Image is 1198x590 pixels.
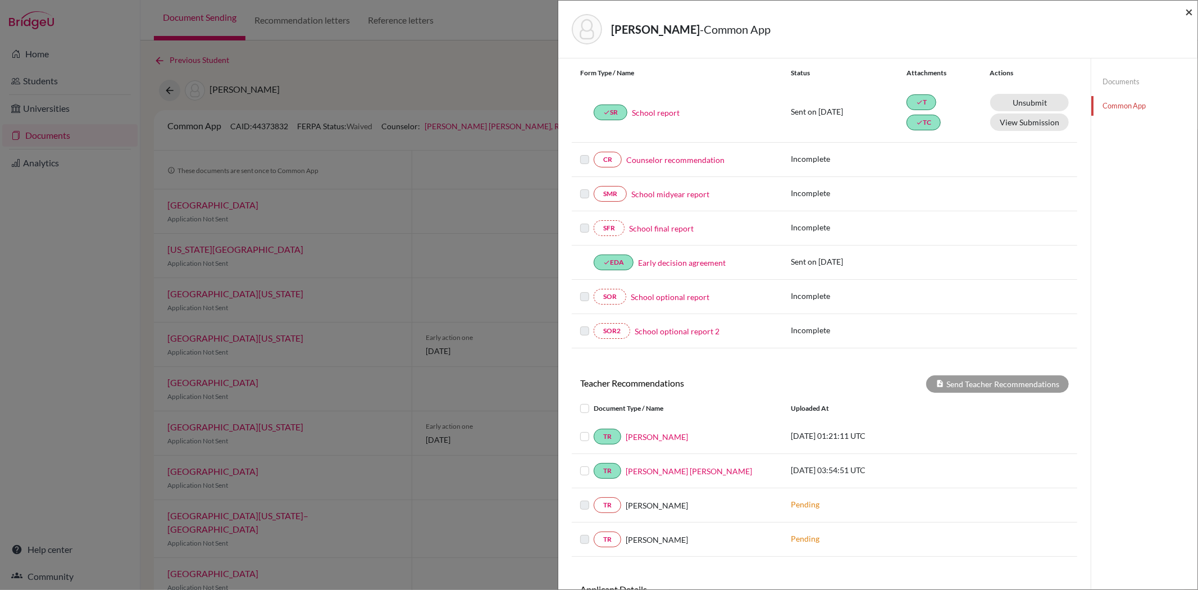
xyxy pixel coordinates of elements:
[907,94,936,110] a: doneT
[1091,72,1197,92] a: Documents
[603,109,610,116] i: done
[626,500,688,511] span: [PERSON_NAME]
[791,187,907,199] p: Incomplete
[791,464,942,476] p: [DATE] 03:54:51 UTC
[791,256,907,267] p: Sent on [DATE]
[626,534,688,546] span: [PERSON_NAME]
[1091,96,1197,116] a: Common App
[990,114,1069,131] button: View Submission
[594,186,627,202] a: SMR
[572,378,825,388] h6: Teacher Recommendations
[594,429,621,444] a: TR
[926,375,1069,393] div: Send Teacher Recommendations
[632,107,680,119] a: School report
[629,223,694,234] a: School final report
[916,119,923,126] i: done
[791,221,907,233] p: Incomplete
[594,289,626,305] a: SOR
[791,106,907,117] p: Sent on [DATE]
[635,325,719,337] a: School optional report 2
[626,431,688,443] a: [PERSON_NAME]
[916,99,923,106] i: done
[990,94,1069,111] a: Unsubmit
[791,533,942,544] p: Pending
[638,257,726,269] a: Early decision agreement
[1185,5,1193,19] button: Close
[594,255,634,270] a: doneEDA
[594,105,627,120] a: doneSR
[631,291,709,303] a: School optional report
[603,259,610,266] i: done
[791,498,942,510] p: Pending
[791,324,907,336] p: Incomplete
[907,115,941,130] a: doneTC
[907,68,976,78] div: Attachments
[1185,3,1193,20] span: ×
[631,188,709,200] a: School midyear report
[791,290,907,302] p: Incomplete
[594,220,625,236] a: SFR
[626,465,752,477] a: [PERSON_NAME] [PERSON_NAME]
[626,154,725,166] a: Counselor recommendation
[594,532,621,547] a: TR
[700,22,771,36] span: - Common App
[791,68,907,78] div: Status
[611,22,700,36] strong: [PERSON_NAME]
[594,152,622,167] a: CR
[594,497,621,513] a: TR
[791,430,942,442] p: [DATE] 01:21:11 UTC
[782,402,951,415] div: Uploaded at
[572,402,782,415] div: Document Type / Name
[594,463,621,479] a: TR
[594,323,630,339] a: SOR2
[976,68,1046,78] div: Actions
[572,68,782,78] div: Form Type / Name
[791,153,907,165] p: Incomplete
